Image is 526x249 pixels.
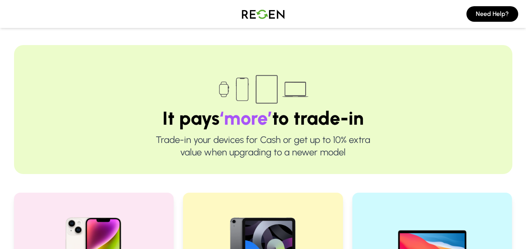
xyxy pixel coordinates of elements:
button: Need Help? [466,6,518,22]
span: ‘more’ [220,107,272,129]
h1: It pays to trade-in [39,109,487,127]
img: Logo [236,3,290,25]
p: Trade-in your devices for Cash or get up to 10% extra value when upgrading to a newer model [39,134,487,158]
img: Trade-in devices [215,70,312,109]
